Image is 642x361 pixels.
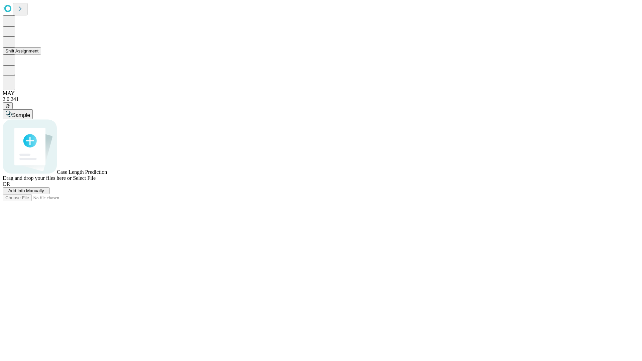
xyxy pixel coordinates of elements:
[3,109,33,119] button: Sample
[73,175,96,181] span: Select File
[3,102,13,109] button: @
[5,103,10,108] span: @
[3,175,72,181] span: Drag and drop your files here or
[8,188,44,193] span: Add Info Manually
[3,181,10,187] span: OR
[12,112,30,118] span: Sample
[57,169,107,175] span: Case Length Prediction
[3,47,41,54] button: Shift Assignment
[3,90,639,96] div: MAY
[3,96,639,102] div: 2.0.241
[3,187,49,194] button: Add Info Manually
